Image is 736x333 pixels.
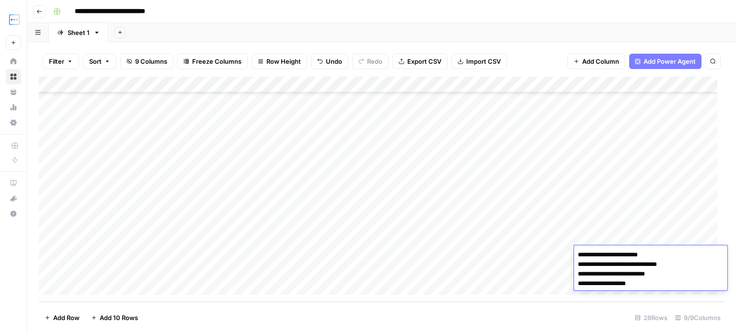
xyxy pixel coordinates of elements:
[671,310,724,325] div: 9/9 Columns
[100,313,138,322] span: Add 10 Rows
[49,23,108,42] a: Sheet 1
[407,57,441,66] span: Export CSV
[85,310,144,325] button: Add 10 Rows
[311,54,348,69] button: Undo
[6,115,21,130] a: Settings
[392,54,448,69] button: Export CSV
[631,310,671,325] div: 28 Rows
[6,100,21,115] a: Usage
[6,8,21,32] button: Workspace: TripleDart
[629,54,701,69] button: Add Power Agent
[68,28,90,37] div: Sheet 1
[89,57,102,66] span: Sort
[6,11,23,28] img: TripleDart Logo
[644,57,696,66] span: Add Power Agent
[451,54,507,69] button: Import CSV
[135,57,167,66] span: 9 Columns
[120,54,173,69] button: 9 Columns
[6,191,21,206] button: What's new?
[49,57,64,66] span: Filter
[266,57,301,66] span: Row Height
[466,57,501,66] span: Import CSV
[6,191,21,206] div: What's new?
[39,310,85,325] button: Add Row
[352,54,389,69] button: Redo
[582,57,619,66] span: Add Column
[252,54,307,69] button: Row Height
[43,54,79,69] button: Filter
[367,57,382,66] span: Redo
[192,57,241,66] span: Freeze Columns
[6,84,21,100] a: Your Data
[6,206,21,221] button: Help + Support
[326,57,342,66] span: Undo
[6,69,21,84] a: Browse
[6,175,21,191] a: AirOps Academy
[53,313,80,322] span: Add Row
[567,54,625,69] button: Add Column
[177,54,248,69] button: Freeze Columns
[6,54,21,69] a: Home
[83,54,116,69] button: Sort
